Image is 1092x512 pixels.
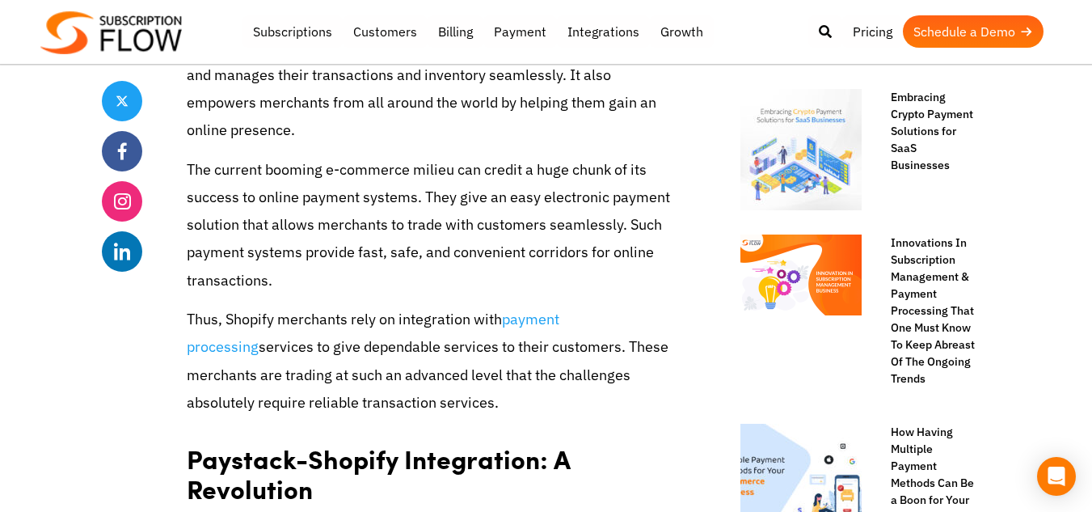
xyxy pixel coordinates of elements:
img: Subscriptionflow [40,11,182,54]
a: Subscriptions [242,15,343,48]
a: Customers [343,15,428,48]
div: Open Intercom Messenger [1037,457,1076,496]
p: Thus, Shopify merchants rely on integration with services to give dependable services to their cu... [187,306,676,417]
a: Schedule a Demo [903,15,1044,48]
p: The current booming e-commerce milieu can credit a huge chunk of its success to online payment sy... [187,156,676,294]
strong: Paystack-Shopify Integration: A Revolution [187,440,570,507]
a: Growth [650,15,714,48]
img: Subscription Management & Payment Process [740,235,862,315]
a: Billing [428,15,483,48]
a: Pricing [842,15,903,48]
a: Innovations In Subscription Management & Payment Processing That One Must Know To Keep Abreast Of... [875,235,975,387]
a: Embracing Crypto Payment Solutions for SaaS Businesses [875,89,975,174]
img: Embracing Crypto Payment Solutions for SaaS Businesses [740,89,862,210]
a: Integrations [557,15,650,48]
a: Payment [483,15,557,48]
